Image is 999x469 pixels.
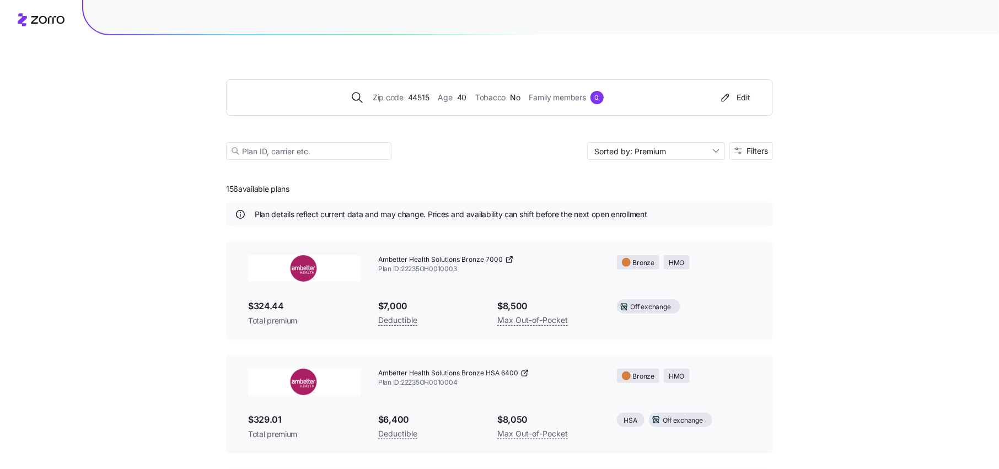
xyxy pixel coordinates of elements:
[378,255,503,265] span: Ambetter Health Solutions Bronze 7000
[373,91,404,104] span: Zip code
[633,371,655,382] span: Bronze
[624,416,637,426] span: HSA
[248,255,361,282] img: Ambetter
[226,142,391,160] input: Plan ID, carrier etc.
[497,299,599,313] span: $8,500
[248,429,361,440] span: Total premium
[529,91,586,104] span: Family members
[497,427,568,440] span: Max Out-of-Pocket
[408,91,429,104] span: 44515
[255,209,647,220] span: Plan details reflect current data and may change. Prices and availability can shift before the ne...
[590,91,604,104] div: 0
[457,91,466,104] span: 40
[248,299,361,313] span: $324.44
[587,142,725,160] input: Sort by
[378,369,518,378] span: Ambetter Health Solutions Bronze HSA 6400
[497,314,568,327] span: Max Out-of-Pocket
[248,369,361,395] img: Ambetter
[248,413,361,427] span: $329.01
[663,416,703,426] span: Off exchange
[248,315,361,326] span: Total premium
[378,314,417,327] span: Deductible
[715,89,755,106] button: Edit
[378,299,480,313] span: $7,000
[378,265,599,274] span: Plan ID: 22235OH0010003
[510,91,520,104] span: No
[729,142,773,160] button: Filters
[378,413,480,427] span: $6,400
[631,302,671,312] span: Off exchange
[226,184,289,195] span: 156 available plans
[746,147,768,155] span: Filters
[378,378,599,387] span: Plan ID: 22235OH0010004
[438,91,453,104] span: Age
[475,91,506,104] span: Tobacco
[378,427,417,440] span: Deductible
[669,258,684,268] span: HMO
[669,371,684,382] span: HMO
[633,258,655,268] span: Bronze
[497,413,599,427] span: $8,050
[719,92,750,103] div: Edit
